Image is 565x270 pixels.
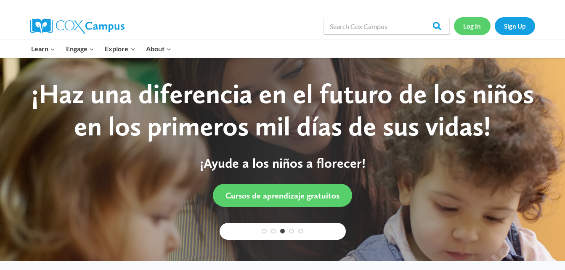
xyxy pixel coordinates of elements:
nav: Secondary Navigation [454,17,535,34]
span: Cursos de aprendizaje gratuitos [225,191,340,201]
a: 2 [271,229,276,234]
button: Child menu of Explore [100,40,141,58]
a: 3 [280,229,285,234]
input: Search Cox Campus [324,18,450,34]
button: Child menu of About [141,40,177,58]
a: 1 [262,229,267,234]
a: Cursos de aprendizaje gratuitos [213,184,352,207]
img: Cox Campus [30,19,125,34]
button: Child menu of Engage [61,40,100,58]
a: Log In [454,17,491,34]
nav: Primary Navigation [26,40,177,58]
button: Child menu of Learn [26,40,61,58]
div: ¡Haz una diferencia en el futuro de los niños en los primeros mil días de sus vidas! [20,78,546,143]
p: ¡Ayude a los niños a florecer! [20,155,546,171]
a: 4 [289,229,294,234]
a: Sign Up [495,17,535,34]
a: 5 [298,229,303,234]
